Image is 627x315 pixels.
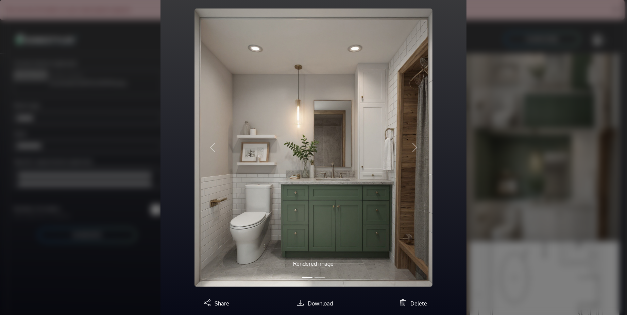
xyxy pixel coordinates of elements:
[194,8,433,287] img: homestyler-20250909-1-a7cptz.jpg
[294,300,333,307] a: Download
[410,300,427,307] span: Delete
[302,274,312,281] button: Slide 1
[397,298,427,308] button: Delete
[308,300,333,307] span: Download
[230,260,397,268] p: Rendered image
[315,274,325,281] button: Slide 2
[215,300,229,307] span: Share
[201,300,229,307] a: Share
